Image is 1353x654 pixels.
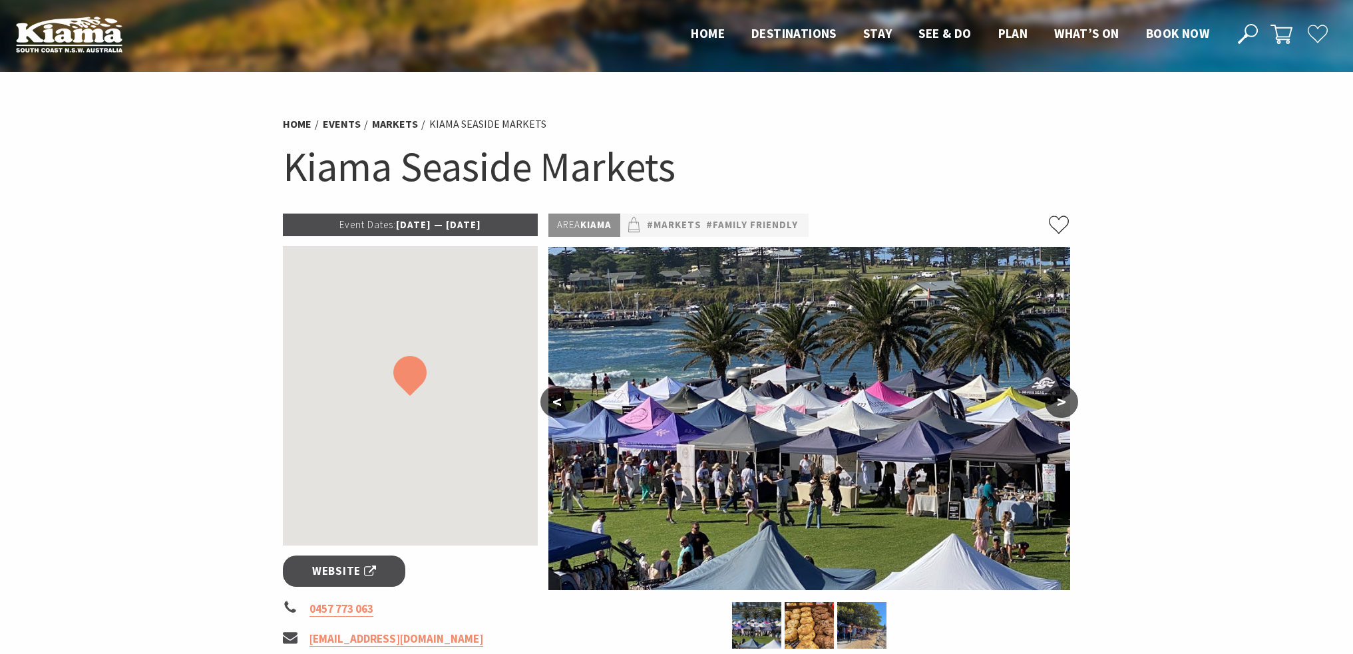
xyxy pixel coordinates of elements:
[557,218,580,231] span: Area
[863,25,892,41] span: Stay
[540,386,574,418] button: <
[312,562,376,580] span: Website
[785,602,834,649] img: Market ptoduce
[372,117,418,131] a: Markets
[323,117,361,131] a: Events
[283,214,538,236] p: [DATE] — [DATE]
[1146,25,1209,41] span: Book now
[548,214,620,237] p: Kiama
[283,117,311,131] a: Home
[283,556,406,587] a: Website
[918,25,971,41] span: See & Do
[548,247,1070,590] img: Kiama Seaside Market
[339,218,396,231] span: Event Dates:
[1045,386,1078,418] button: >
[283,140,1071,194] h1: Kiama Seaside Markets
[1054,25,1119,41] span: What’s On
[706,217,798,234] a: #Family Friendly
[309,631,483,647] a: [EMAIL_ADDRESS][DOMAIN_NAME]
[751,25,837,41] span: Destinations
[429,116,546,133] li: Kiama Seaside Markets
[16,16,122,53] img: Kiama Logo
[691,25,725,41] span: Home
[309,601,373,617] a: 0457 773 063
[837,602,886,649] img: market photo
[998,25,1028,41] span: Plan
[732,602,781,649] img: Kiama Seaside Market
[677,23,1223,45] nav: Main Menu
[647,217,701,234] a: #Markets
